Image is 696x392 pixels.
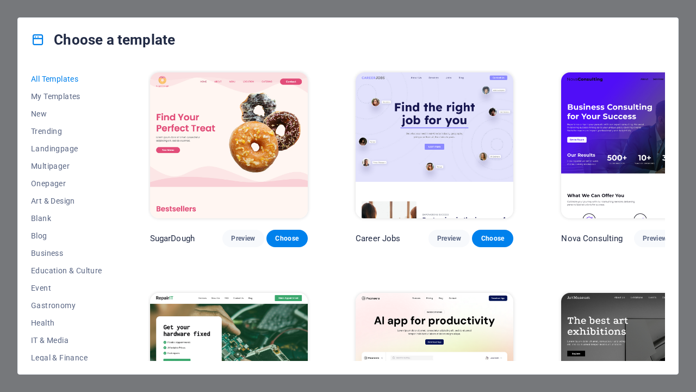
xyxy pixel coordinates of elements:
[31,349,102,366] button: Legal & Finance
[31,88,102,105] button: My Templates
[31,75,102,83] span: All Templates
[31,332,102,349] button: IT & Media
[31,210,102,227] button: Blank
[428,230,470,247] button: Preview
[31,262,102,279] button: Education & Culture
[31,318,102,327] span: Health
[31,301,102,310] span: Gastronomy
[266,230,308,247] button: Choose
[31,70,102,88] button: All Templates
[31,284,102,292] span: Event
[31,249,102,258] span: Business
[31,231,102,240] span: Blog
[31,157,102,175] button: Multipager
[31,227,102,244] button: Blog
[31,279,102,297] button: Event
[31,109,102,118] span: New
[31,122,102,140] button: Trending
[31,127,102,136] span: Trending
[634,230,675,247] button: Preview
[31,162,102,170] span: Multipager
[31,314,102,332] button: Health
[31,244,102,262] button: Business
[31,297,102,314] button: Gastronomy
[356,233,401,244] p: Career Jobs
[231,234,255,243] span: Preview
[643,234,667,243] span: Preview
[31,353,102,362] span: Legal & Finance
[472,230,513,247] button: Choose
[31,266,102,275] span: Education & Culture
[31,92,102,101] span: My Templates
[31,179,102,188] span: Onepager
[481,234,505,243] span: Choose
[31,197,102,205] span: Art & Design
[356,72,513,218] img: Career Jobs
[31,192,102,210] button: Art & Design
[31,336,102,345] span: IT & Media
[31,214,102,223] span: Blank
[31,140,102,157] button: Landingpage
[31,31,175,48] h4: Choose a template
[437,234,461,243] span: Preview
[275,234,299,243] span: Choose
[150,72,308,218] img: SugarDough
[31,175,102,192] button: Onepager
[31,105,102,122] button: New
[150,233,195,244] p: SugarDough
[222,230,264,247] button: Preview
[561,233,623,244] p: Nova Consulting
[31,144,102,153] span: Landingpage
